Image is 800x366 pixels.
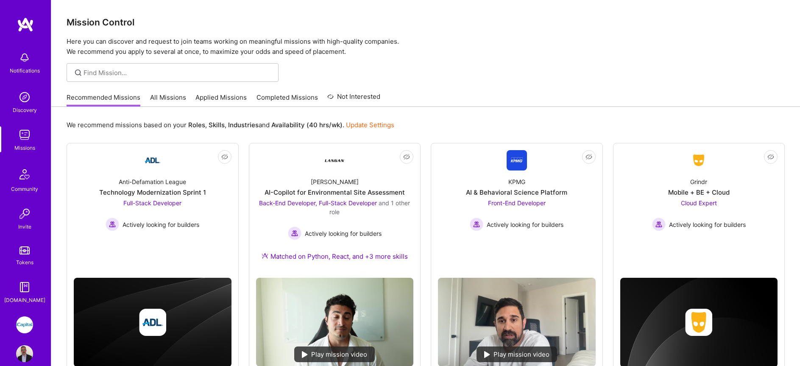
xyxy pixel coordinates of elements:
[438,150,596,271] a: Company LogoKPMGAI & Behavioral Science PlatformFront-End Developer Actively looking for builders...
[262,252,268,259] img: Ateam Purple Icon
[188,121,205,129] b: Roles
[16,49,33,66] img: bell
[685,309,712,336] img: Company logo
[73,68,83,78] i: icon SearchGrey
[681,199,717,207] span: Cloud Expert
[123,220,199,229] span: Actively looking for builders
[150,93,186,107] a: All Missions
[689,153,709,168] img: Company Logo
[142,150,163,170] img: Company Logo
[228,121,259,129] b: Industries
[209,121,225,129] b: Skills
[256,93,318,107] a: Completed Missions
[327,92,380,107] a: Not Interested
[67,120,394,129] p: We recommend missions based on your , , and .
[13,106,37,115] div: Discovery
[488,199,546,207] span: Front-End Developer
[16,279,33,296] img: guide book
[288,226,301,240] img: Actively looking for builders
[16,126,33,143] img: teamwork
[18,222,31,231] div: Invite
[265,188,405,197] div: AI-Copilot for Environmental Site Assessment
[271,121,343,129] b: Availability (40 hrs/wk)
[16,258,33,267] div: Tokens
[16,89,33,106] img: discovery
[14,143,35,152] div: Missions
[466,188,567,197] div: AI & Behavioral Science Platform
[4,296,45,305] div: [DOMAIN_NAME]
[403,154,410,160] i: icon EyeClosed
[16,205,33,222] img: Invite
[67,36,785,57] p: Here you can discover and request to join teams working on meaningful missions with high-quality ...
[119,177,186,186] div: Anti-Defamation League
[123,199,181,207] span: Full-Stack Developer
[324,150,345,170] img: Company Logo
[262,252,408,261] div: Matched on Python, React, and +3 more skills
[256,150,414,271] a: Company Logo[PERSON_NAME]AI-Copilot for Environmental Site AssessmentBack-End Developer, Full-Sta...
[14,164,35,184] img: Community
[16,345,33,362] img: User Avatar
[302,351,308,358] img: play
[139,309,166,336] img: Company logo
[690,177,707,186] div: Grindr
[20,246,30,254] img: tokens
[668,188,730,197] div: Mobile + BE + Cloud
[14,345,35,362] a: User Avatar
[99,188,206,197] div: Technology Modernization Sprint 1
[477,346,557,362] div: Play mission video
[470,218,483,231] img: Actively looking for builders
[16,316,33,333] img: iCapital: Building an Alternative Investment Marketplace
[11,184,38,193] div: Community
[74,150,231,255] a: Company LogoAnti-Defamation LeagueTechnology Modernization Sprint 1Full-Stack Developer Actively ...
[767,154,774,160] i: icon EyeClosed
[17,17,34,32] img: logo
[652,218,666,231] img: Actively looking for builders
[487,220,563,229] span: Actively looking for builders
[620,150,778,255] a: Company LogoGrindrMobile + BE + CloudCloud Expert Actively looking for buildersActively looking f...
[67,17,785,28] h3: Mission Control
[508,177,525,186] div: KPMG
[10,66,40,75] div: Notifications
[67,93,140,107] a: Recommended Missions
[14,316,35,333] a: iCapital: Building an Alternative Investment Marketplace
[346,121,394,129] a: Update Settings
[305,229,382,238] span: Actively looking for builders
[259,199,377,207] span: Back-End Developer, Full-Stack Developer
[311,177,359,186] div: [PERSON_NAME]
[484,351,490,358] img: play
[106,218,119,231] img: Actively looking for builders
[669,220,746,229] span: Actively looking for builders
[221,154,228,160] i: icon EyeClosed
[585,154,592,160] i: icon EyeClosed
[507,150,527,170] img: Company Logo
[84,68,272,77] input: Find Mission...
[294,346,375,362] div: Play mission video
[195,93,247,107] a: Applied Missions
